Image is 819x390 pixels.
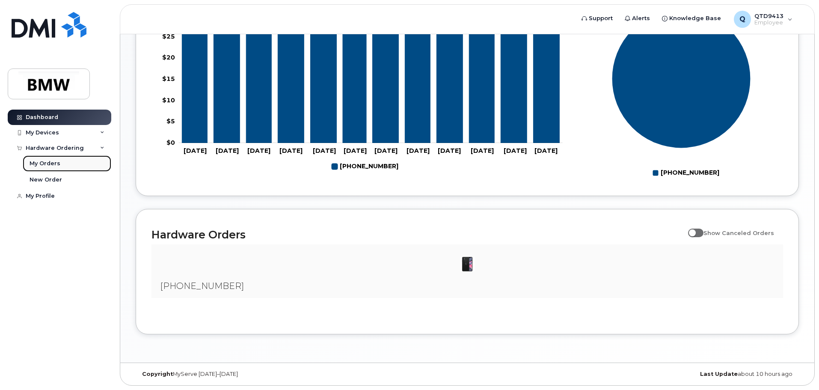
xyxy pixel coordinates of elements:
[700,371,738,377] strong: Last Update
[142,371,173,377] strong: Copyright
[407,147,430,155] tspan: [DATE]
[669,14,721,23] span: Knowledge Base
[160,281,244,291] span: [PHONE_NUMBER]
[184,147,207,155] tspan: [DATE]
[216,147,239,155] tspan: [DATE]
[438,147,461,155] tspan: [DATE]
[612,9,751,148] g: Series
[332,159,398,174] g: 864-991-7426
[313,147,336,155] tspan: [DATE]
[688,225,695,232] input: Show Canceled Orders
[728,11,798,28] div: QTD9413
[703,229,774,236] span: Show Canceled Orders
[653,166,719,180] g: Legend
[754,19,783,26] span: Employee
[332,159,398,174] g: Legend
[504,147,527,155] tspan: [DATE]
[166,117,175,125] tspan: $5
[247,147,270,155] tspan: [DATE]
[344,147,367,155] tspan: [DATE]
[632,14,650,23] span: Alerts
[162,75,175,83] tspan: $15
[576,10,619,27] a: Support
[279,147,303,155] tspan: [DATE]
[754,12,783,19] span: QTD9413
[656,10,727,27] a: Knowledge Base
[459,256,476,273] img: iPhone_11.jpg
[162,32,175,40] tspan: $25
[166,139,175,146] tspan: $0
[151,228,684,241] h2: Hardware Orders
[136,371,357,378] div: MyServe [DATE]–[DATE]
[578,371,799,378] div: about 10 hours ago
[612,9,751,180] g: Chart
[471,147,494,155] tspan: [DATE]
[162,54,175,61] tspan: $20
[182,14,559,143] g: 864-991-7426
[162,96,175,104] tspan: $10
[782,353,813,384] iframe: Messenger Launcher
[374,147,398,155] tspan: [DATE]
[534,147,558,155] tspan: [DATE]
[619,10,656,27] a: Alerts
[589,14,613,23] span: Support
[739,14,745,24] span: Q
